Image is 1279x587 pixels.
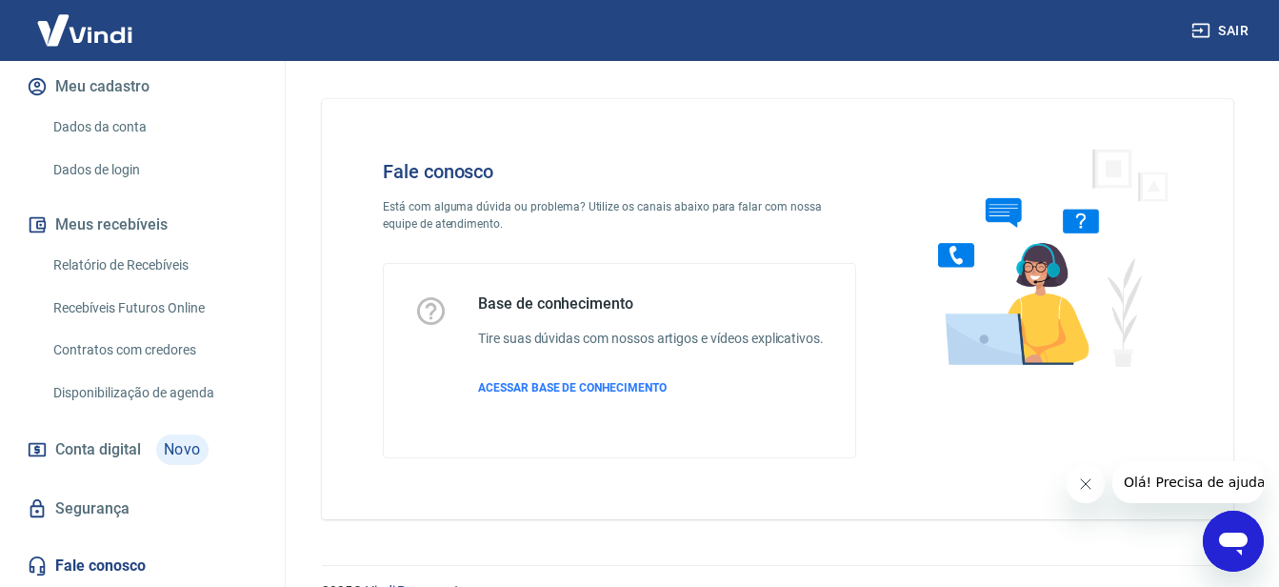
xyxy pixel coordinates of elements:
[23,66,262,108] button: Meu cadastro
[383,198,856,233] p: Está com alguma dúvida ou problema? Utilize os canais abaixo para falar com nossa equipe de atend...
[23,488,262,530] a: Segurança
[46,374,262,413] a: Disponibilização de agenda
[478,379,824,396] a: ACESSAR BASE DE CONHECIMENTO
[11,13,160,29] span: Olá! Precisa de ajuda?
[1203,511,1264,572] iframe: Botão para abrir a janela de mensagens
[46,151,262,190] a: Dados de login
[23,427,262,473] a: Conta digitalNovo
[478,294,824,314] h5: Base de conhecimento
[46,246,262,285] a: Relatório de Recebíveis
[156,435,209,465] span: Novo
[383,160,856,183] h4: Fale conosco
[23,545,262,587] a: Fale conosco
[900,130,1189,384] img: Fale conosco
[46,331,262,370] a: Contratos com credores
[1067,465,1105,503] iframe: Fechar mensagem
[1188,13,1256,49] button: Sair
[46,108,262,147] a: Dados da conta
[23,1,147,59] img: Vindi
[55,436,141,463] span: Conta digital
[478,329,824,349] h6: Tire suas dúvidas com nossos artigos e vídeos explicativos.
[23,204,262,246] button: Meus recebíveis
[46,289,262,328] a: Recebíveis Futuros Online
[1112,461,1264,503] iframe: Mensagem da empresa
[478,381,667,395] span: ACESSAR BASE DE CONHECIMENTO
